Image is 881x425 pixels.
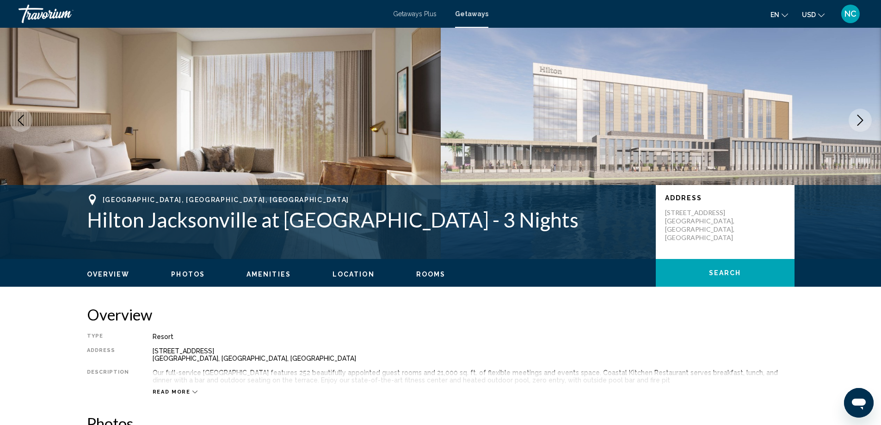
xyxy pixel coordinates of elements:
span: Overview [87,271,130,278]
button: Photos [171,270,205,278]
p: [STREET_ADDRESS] [GEOGRAPHIC_DATA], [GEOGRAPHIC_DATA], [GEOGRAPHIC_DATA] [665,209,739,242]
button: Read more [153,388,198,395]
span: Search [709,270,741,277]
button: Search [656,259,795,287]
span: [GEOGRAPHIC_DATA], [GEOGRAPHIC_DATA], [GEOGRAPHIC_DATA] [103,196,349,203]
a: Getaways Plus [393,10,437,18]
iframe: Button to launch messaging window [844,388,874,418]
span: Location [333,271,375,278]
span: Read more [153,389,191,395]
button: Next image [849,109,872,132]
button: Location [333,270,375,278]
div: Our full-service [GEOGRAPHIC_DATA] features 252 beautifully appointed guest rooms and 21,000 sq. ... [153,369,795,384]
button: Overview [87,270,130,278]
h1: Hilton Jacksonville at [GEOGRAPHIC_DATA] - 3 Nights [87,208,647,232]
div: Description [87,369,129,384]
button: Amenities [246,270,291,278]
button: Change language [770,8,788,21]
a: Getaways [455,10,488,18]
div: Type [87,333,129,340]
span: NC [844,9,856,18]
span: Rooms [416,271,446,278]
span: en [770,11,779,18]
div: Resort [153,333,795,340]
button: Previous image [9,109,32,132]
p: Address [665,194,785,202]
span: USD [802,11,816,18]
button: Rooms [416,270,446,278]
span: Amenities [246,271,291,278]
button: User Menu [838,4,863,24]
div: Address [87,347,129,362]
span: Photos [171,271,205,278]
h2: Overview [87,305,795,324]
a: Travorium [18,5,384,23]
button: Change currency [802,8,825,21]
div: [STREET_ADDRESS] [GEOGRAPHIC_DATA], [GEOGRAPHIC_DATA], [GEOGRAPHIC_DATA] [153,347,795,362]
